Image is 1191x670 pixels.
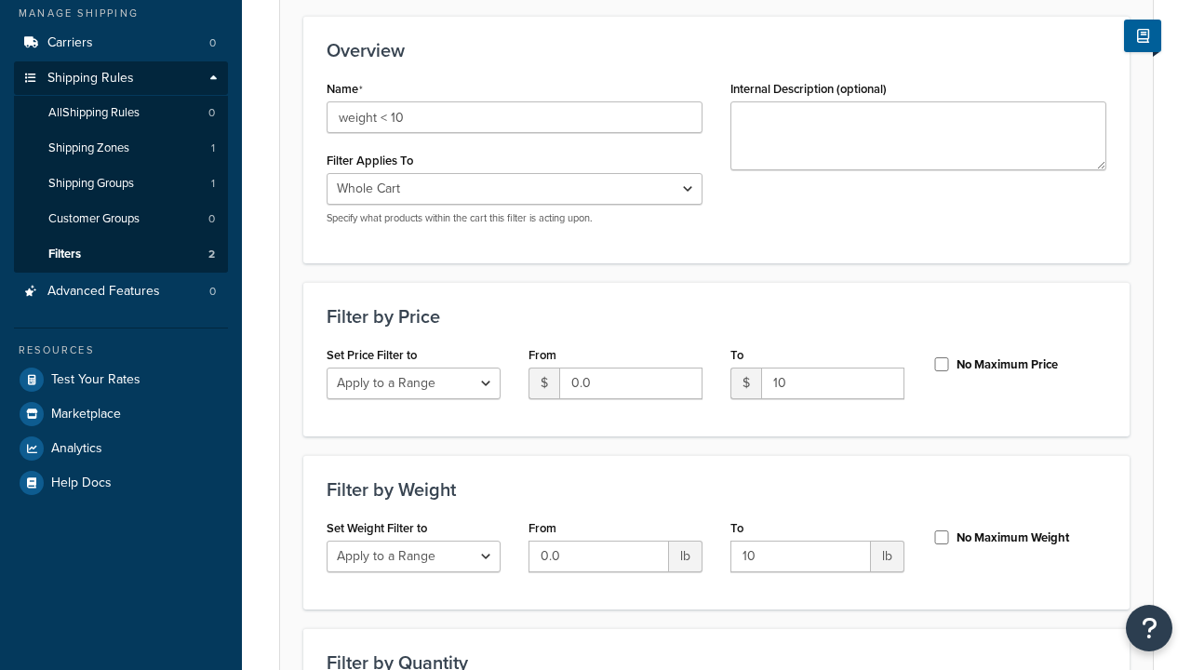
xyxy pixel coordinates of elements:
span: 0 [209,35,216,51]
li: Shipping Groups [14,167,228,201]
a: Help Docs [14,466,228,500]
p: Specify what products within the cart this filter is acting upon. [327,211,703,225]
span: Customer Groups [48,211,140,227]
a: Marketplace [14,397,228,431]
li: Shipping Zones [14,131,228,166]
span: 2 [208,247,215,262]
span: Help Docs [51,476,112,491]
span: 1 [211,176,215,192]
label: Name [327,82,363,97]
span: Analytics [51,441,102,457]
label: From [529,348,556,362]
span: Test Your Rates [51,372,141,388]
span: 1 [211,141,215,156]
span: lb [669,541,703,572]
label: Internal Description (optional) [730,82,887,96]
span: Shipping Zones [48,141,129,156]
a: Shipping Zones1 [14,131,228,166]
span: 0 [209,284,216,300]
a: Shipping Rules [14,61,228,96]
label: No Maximum Weight [957,529,1069,546]
span: $ [529,368,559,399]
a: Test Your Rates [14,363,228,396]
a: Advanced Features0 [14,275,228,309]
span: Carriers [47,35,93,51]
button: Show Help Docs [1124,20,1161,52]
label: From [529,521,556,535]
span: 0 [208,105,215,121]
label: To [730,521,743,535]
label: Filter Applies To [327,154,413,167]
span: Marketplace [51,407,121,422]
a: Carriers0 [14,26,228,60]
a: Shipping Groups1 [14,167,228,201]
a: Customer Groups0 [14,202,228,236]
span: All Shipping Rules [48,105,140,121]
label: To [730,348,743,362]
span: Filters [48,247,81,262]
h3: Filter by Weight [327,479,1106,500]
li: Customer Groups [14,202,228,236]
h3: Overview [327,40,1106,60]
span: 0 [208,211,215,227]
span: Shipping Groups [48,176,134,192]
label: Set Weight Filter to [327,521,427,535]
span: $ [730,368,761,399]
label: Set Price Filter to [327,348,417,362]
li: Shipping Rules [14,61,228,274]
div: Resources [14,342,228,358]
span: lb [871,541,904,572]
li: Advanced Features [14,275,228,309]
a: Analytics [14,432,228,465]
a: AllShipping Rules0 [14,96,228,130]
li: Carriers [14,26,228,60]
h3: Filter by Price [327,306,1106,327]
button: Open Resource Center [1126,605,1172,651]
span: Advanced Features [47,284,160,300]
span: Shipping Rules [47,71,134,87]
div: Manage Shipping [14,6,228,21]
li: Filters [14,237,228,272]
a: Filters2 [14,237,228,272]
label: No Maximum Price [957,356,1058,373]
